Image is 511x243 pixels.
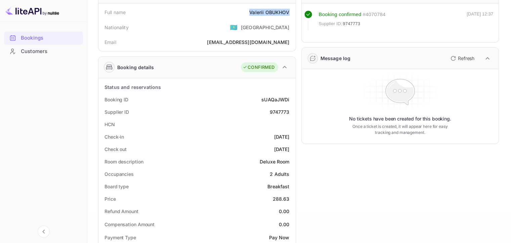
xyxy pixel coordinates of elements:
p: No tickets have been created for this booking. [349,115,451,122]
div: Price [104,195,116,202]
div: Full name [104,9,126,16]
div: Compensation Amount [104,221,155,228]
a: Customers [4,45,83,57]
div: Bookings [4,32,83,45]
div: Customers [4,45,83,58]
div: Nationality [104,24,129,31]
div: [GEOGRAPHIC_DATA] [241,24,290,31]
div: Payment Type [104,234,136,241]
div: HCN [104,121,115,128]
div: Pay Now [269,234,289,241]
div: Message log [321,55,351,62]
button: Refresh [446,53,477,64]
div: Breakfast [267,183,289,190]
div: [DATE] [274,133,290,140]
div: Supplier ID [104,108,129,115]
div: [DATE] 12:37 [467,11,493,30]
div: Deluxe Room [260,158,290,165]
div: 9747773 [269,108,289,115]
button: Collapse navigation [38,226,50,238]
div: [DATE] [274,146,290,153]
div: CONFIRMED [243,64,274,71]
div: Booking ID [104,96,128,103]
div: Booking confirmed [319,11,361,18]
div: Bookings [21,34,80,42]
p: Refresh [458,55,474,62]
div: [EMAIL_ADDRESS][DOMAIN_NAME] [207,39,289,46]
div: Board type [104,183,129,190]
div: 0.00 [279,208,290,215]
div: sUAQaJWDi [261,96,289,103]
div: Check out [104,146,127,153]
div: Status and reservations [104,84,161,91]
span: Supplier ID: [319,20,342,27]
div: Booking details [117,64,154,71]
div: Email [104,39,116,46]
img: LiteAPI logo [5,5,59,16]
div: 0.00 [279,221,290,228]
div: Room description [104,158,143,165]
span: 9747773 [343,20,360,27]
div: Refund Amount [104,208,138,215]
div: Customers [21,48,80,55]
div: Occupancies [104,171,134,178]
div: 2 Adults [270,171,289,178]
div: Check-in [104,133,124,140]
span: United States [230,21,238,33]
div: Valerii OBUKHOV [249,9,289,16]
a: Bookings [4,32,83,44]
div: 288.63 [273,195,290,202]
div: # 4070784 [363,11,385,18]
p: Once a ticket is created, it will appear here for easy tracking and management. [347,124,453,136]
